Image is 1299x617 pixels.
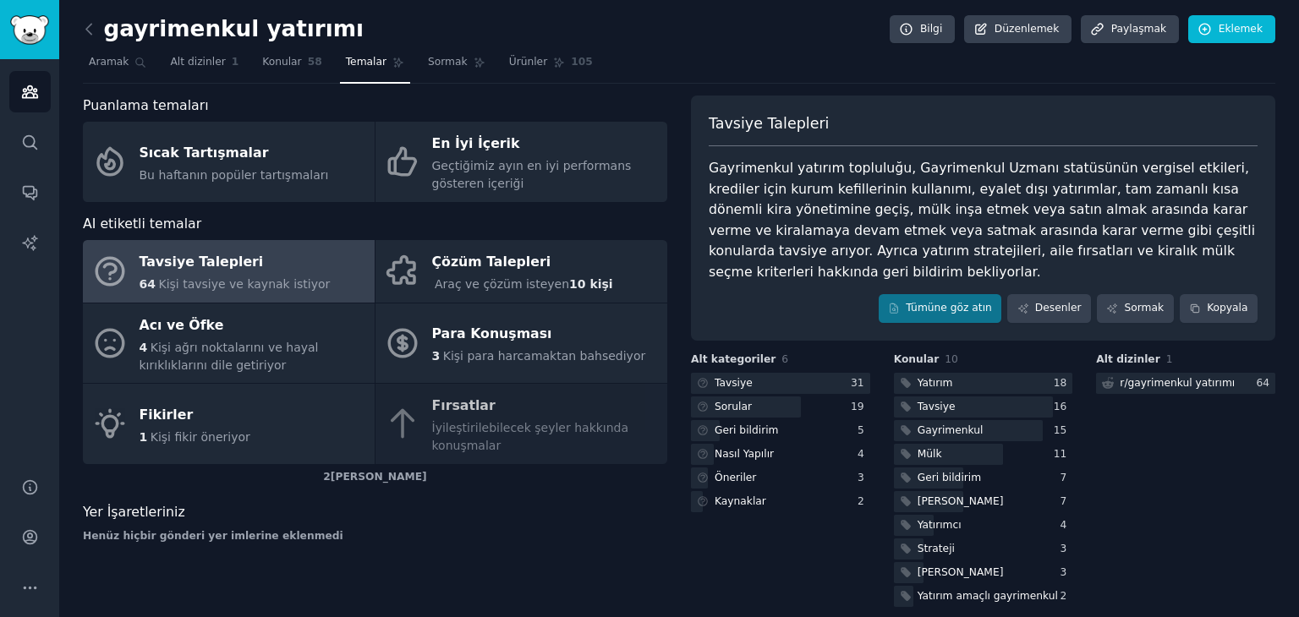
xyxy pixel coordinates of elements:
[331,471,427,483] font: [PERSON_NAME]
[1061,543,1067,554] font: 3
[691,420,870,441] a: Geri bildirim5
[432,159,632,190] font: Geçtiğimiz ayın en iyi performans gösteren içeriği
[151,430,250,444] font: Kişi fikir öneriyor
[509,56,548,68] font: Ürünler
[918,590,1058,602] font: Yatırım amaçlı gayrimenkul
[890,15,955,44] a: Bilgi
[918,377,953,389] font: Yatırım
[432,254,551,270] font: Çözüm Talepleri
[1207,302,1247,314] font: Kopyala
[1035,302,1082,314] font: Desenler
[918,519,962,531] font: Yatırımcı
[158,277,330,291] font: Kişi tavsiye ve kaynak istiyor
[1061,566,1067,578] font: 3
[894,586,1073,607] a: Yatırım amaçlı gayrimenkul2
[140,430,148,444] font: 1
[858,448,864,460] font: 4
[1096,353,1159,365] font: Alt dizinler
[1054,401,1067,412] font: 16
[715,448,774,460] font: Nasıl Yapılır
[432,349,441,363] font: 3
[1061,495,1067,507] font: 7
[89,56,129,68] font: Aramak
[918,472,982,483] font: Geri bildirim
[571,56,593,68] font: 105
[170,56,225,68] font: Alt dizinler
[375,122,667,202] a: En İyi İçerikGeçtiğimiz ayın en iyi performans gösteren içeriği
[346,56,386,68] font: Temalar
[140,277,156,291] font: 64
[851,401,864,412] font: 19
[323,471,331,483] font: 2
[1097,294,1174,323] a: Sormak
[140,145,269,161] font: Sıcak Tartışmalar
[1007,294,1091,323] a: Desenler
[83,240,375,303] a: Tavsiye Talepleri64Kişi tavsiye ve kaynak istiyor
[715,424,779,436] font: Geri bildirim
[894,353,940,365] font: Konular
[140,317,224,333] font: Acı ve Öfke
[375,240,667,303] a: Çözüm TalepleriAraç ve çözüm isteyen10 kişi
[858,472,864,483] font: 3
[232,56,239,68] font: 1
[781,353,788,365] font: 6
[894,562,1073,583] a: [PERSON_NAME]3
[715,495,766,507] font: Kaynaklar
[83,49,152,84] a: Aramak
[1124,302,1164,314] font: Sormak
[918,495,1004,507] font: [PERSON_NAME]
[918,543,955,554] font: Strateji
[715,401,752,412] font: Sorular
[83,216,201,232] font: AI etiketli temalar
[256,49,327,84] a: Konular58
[918,424,984,436] font: Gayrimenkul
[964,15,1072,44] a: Düzenlemek
[691,467,870,489] a: Öneriler3
[140,254,264,270] font: Tavsiye Talepleri
[262,56,301,68] font: Konular
[1054,377,1067,389] font: 18
[1096,373,1275,394] a: r/gayrimenkul yatırımı64
[432,325,552,341] font: Para Konuşması
[340,49,410,84] a: Temalar
[1081,15,1179,44] a: Paylaşmak
[422,49,491,84] a: Sormak
[140,341,148,354] font: 4
[435,277,569,291] font: Araç ve çözüm isteyen
[428,56,468,68] font: Sormak
[709,115,829,132] font: Tavsiye Talepleri
[894,491,1073,512] a: [PERSON_NAME]7
[691,353,776,365] font: Alt kategoriler
[1188,15,1275,44] a: Eklemek
[1128,377,1236,389] font: gayrimenkul yatırımı
[1256,377,1269,389] font: 64
[920,23,942,35] font: Bilgi
[715,377,753,389] font: Tavsiye
[851,377,864,389] font: 31
[83,122,375,202] a: Sıcak TartışmalarBu haftanın popüler tartışmaları
[1180,294,1258,323] button: Kopyala
[1166,353,1173,365] font: 1
[894,515,1073,536] a: Yatırımcı4
[104,16,364,41] font: gayrimenkul yatırımı
[83,303,375,384] a: Acı ve Öfke4Kişi ağrı noktalarını ve hayal kırıklıklarını dile getiriyor
[691,491,870,512] a: Kaynaklar2
[1054,424,1067,436] font: 15
[1061,472,1067,483] font: 7
[945,353,958,365] font: 10
[140,168,329,182] font: Bu haftanın popüler tartışmaları
[691,396,870,418] a: Sorular19
[995,23,1059,35] font: Düzenlemek
[1054,448,1067,460] font: 11
[894,373,1073,394] a: Yatırım18
[879,294,1002,323] a: Tümüne göz atın
[443,349,645,363] font: Kişi para harcamaktan bahsediyor
[140,341,319,372] font: Kişi ağrı noktalarını ve hayal kırıklıklarını dile getiriyor
[894,467,1073,489] a: Geri bildirim7
[1061,590,1067,602] font: 2
[83,504,185,520] font: Yer İşaretleriniz
[918,448,942,460] font: Mülk
[83,384,375,464] a: Fikirler1Kişi fikir öneriyor
[709,160,1259,280] font: Gayrimenkul yatırım topluluğu, Gayrimenkul Uzmanı statüsünün vergisel etkileri, krediler için kur...
[83,97,209,113] font: Puanlama temaları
